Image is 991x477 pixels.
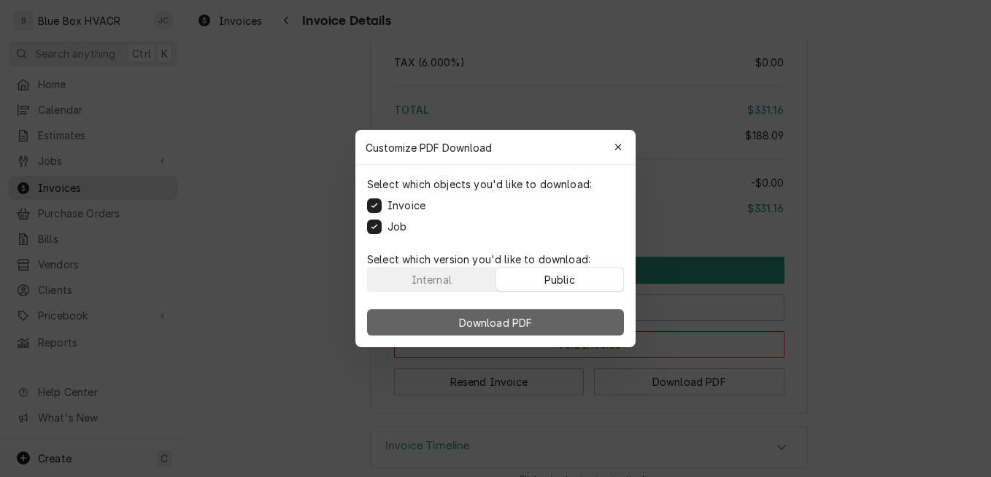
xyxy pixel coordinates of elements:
[412,272,452,287] div: Internal
[387,219,406,234] label: Job
[367,309,624,336] button: Download PDF
[367,177,592,192] p: Select which objects you'd like to download:
[355,130,636,165] div: Customize PDF Download
[456,315,536,330] span: Download PDF
[544,272,575,287] div: Public
[387,198,425,213] label: Invoice
[367,252,624,267] p: Select which version you'd like to download:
